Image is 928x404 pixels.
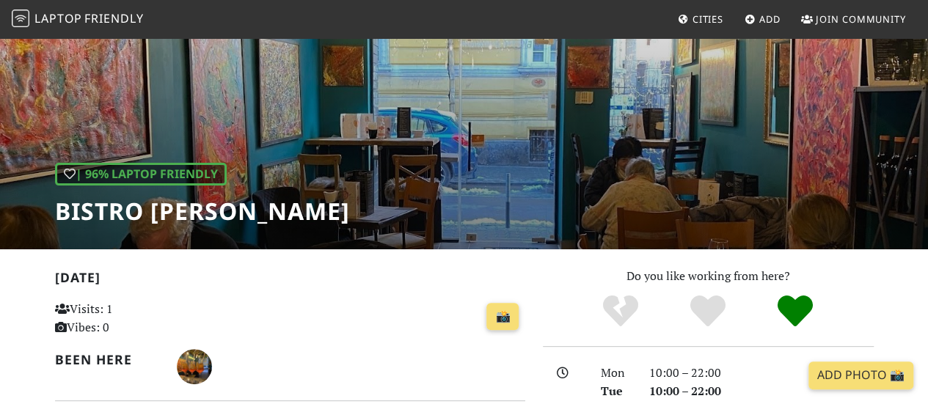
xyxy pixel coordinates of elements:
[55,300,200,337] p: Visits: 1 Vibes: 0
[177,349,212,384] img: 3350-velina.jpg
[640,382,883,401] div: 10:00 – 22:00
[12,7,144,32] a: LaptopFriendly LaptopFriendly
[12,10,29,27] img: LaptopFriendly
[55,270,525,291] h2: [DATE]
[665,293,752,330] div: Yes
[739,6,786,32] a: Add
[751,293,839,330] div: Definitely!
[816,12,906,26] span: Join Community
[577,293,665,330] div: No
[55,163,227,186] div: | 96% Laptop Friendly
[795,6,912,32] a: Join Community
[543,267,874,286] p: Do you like working from here?
[177,357,212,373] span: Velina Milcheva
[55,197,350,225] h1: Bistro [PERSON_NAME]
[486,303,519,331] a: 📸
[592,364,640,383] div: Mon
[84,10,143,26] span: Friendly
[693,12,723,26] span: Cities
[592,382,640,401] div: Tue
[759,12,781,26] span: Add
[672,6,729,32] a: Cities
[640,364,883,383] div: 10:00 – 22:00
[34,10,82,26] span: Laptop
[55,352,159,367] h2: Been here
